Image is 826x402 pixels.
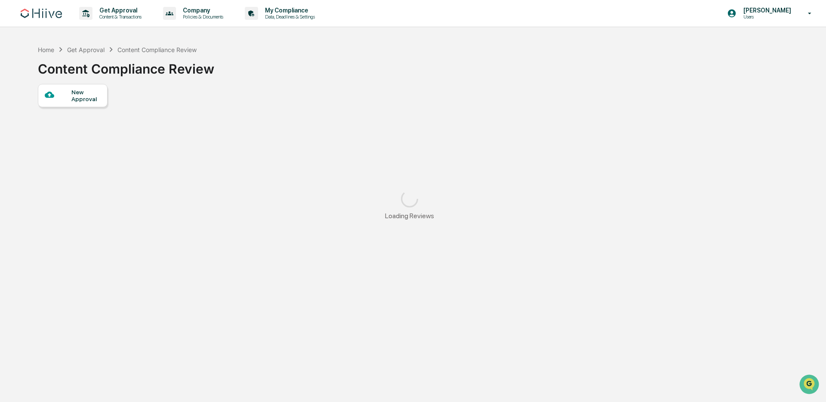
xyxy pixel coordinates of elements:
[62,109,69,116] div: 🗄️
[17,125,54,133] span: Data Lookup
[92,7,146,14] p: Get Approval
[61,145,104,152] a: Powered byPylon
[38,54,214,77] div: Content Compliance Review
[29,74,109,81] div: We're available if you need us!
[117,46,197,53] div: Content Compliance Review
[92,14,146,20] p: Content & Transactions
[59,105,110,121] a: 🗄️Attestations
[258,7,319,14] p: My Compliance
[9,18,157,32] p: How can we help?
[385,212,434,220] div: Loading Reviews
[9,66,24,81] img: 1746055101610-c473b297-6a78-478c-a979-82029cc54cd1
[9,126,15,133] div: 🔎
[29,66,141,74] div: Start new chat
[67,46,105,53] div: Get Approval
[146,68,157,79] button: Start new chat
[71,89,100,102] div: New Approval
[86,146,104,152] span: Pylon
[5,105,59,121] a: 🖐️Preclearance
[176,14,228,20] p: Policies & Documents
[17,108,55,117] span: Preclearance
[258,14,319,20] p: Data, Deadlines & Settings
[737,14,795,20] p: Users
[5,121,58,137] a: 🔎Data Lookup
[176,7,228,14] p: Company
[71,108,107,117] span: Attestations
[9,109,15,116] div: 🖐️
[38,46,54,53] div: Home
[21,9,62,18] img: logo
[798,374,822,397] iframe: Open customer support
[737,7,795,14] p: [PERSON_NAME]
